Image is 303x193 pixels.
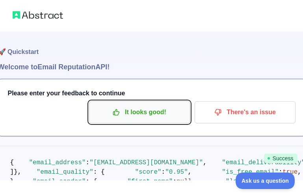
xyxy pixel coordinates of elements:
p: It looks good! [95,106,184,119]
span: null [177,178,191,185]
span: : { [93,169,105,176]
p: There's an issue [201,106,290,119]
span: , [297,169,301,176]
span: : [279,169,283,176]
h3: Please enter your feedback to continue [8,89,296,98]
iframe: Toggle Customer Support [236,173,295,189]
span: , [191,178,195,185]
span: "email_sender" [33,178,86,185]
span: : [86,159,90,166]
img: Abstract logo [13,9,63,20]
span: { [10,159,14,166]
span: "first_name" [127,178,173,185]
span: "[EMAIL_ADDRESS][DOMAIN_NAME]" [89,159,203,166]
button: It looks good! [89,101,190,123]
span: "is_free_email" [222,169,279,176]
span: "last_name" [226,178,268,185]
span: , [188,169,192,176]
span: , [203,159,207,166]
span: "email_quality" [37,169,93,176]
span: "0.95" [165,169,188,176]
span: : { [86,178,97,185]
span: : [173,178,177,185]
span: "email_address" [29,159,86,166]
button: There's an issue [195,101,296,123]
span: Success [264,154,297,163]
span: "score" [135,169,161,176]
span: true [283,169,297,176]
span: : [162,169,165,176]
